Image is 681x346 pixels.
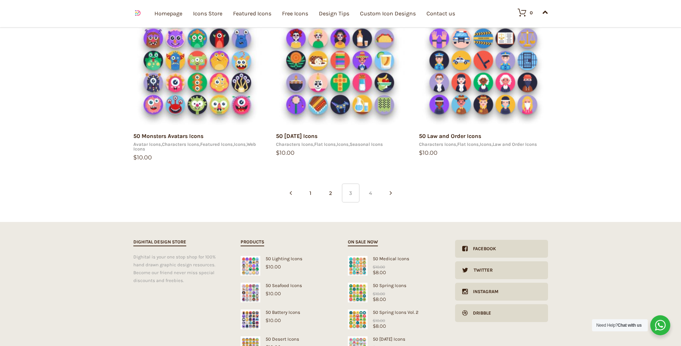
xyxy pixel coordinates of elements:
a: Instagram [455,283,548,301]
div: 50 [DATE] Icons [348,336,441,342]
span: $ [373,270,376,275]
a: Dribble [455,304,548,322]
a: Flat Icons [457,142,479,147]
span: $ [133,154,137,161]
h2: On sale now [348,238,378,246]
a: Icons [480,142,492,147]
a: 50 Seafood Icons$10.00 [241,283,334,296]
a: 50 Battery Icons$10.00 [241,310,334,323]
a: 2 [322,183,340,203]
div: , , , [419,142,548,147]
bdi: 10.00 [373,318,385,323]
div: Twitter [468,261,493,279]
bdi: 10.00 [419,149,438,156]
span: $ [373,291,375,296]
div: 50 Seafood Icons [241,283,334,288]
bdi: 10.00 [266,291,281,296]
span: $ [266,264,268,270]
span: 3 [342,183,360,203]
bdi: 10.00 [373,265,385,270]
bdi: 10.00 [266,317,281,323]
a: Seasonal Icons [350,142,383,147]
a: Medical Icons50 Medical Icons$8.00 [348,256,441,275]
a: Twitter [455,261,548,279]
a: Avatar Icons [133,142,161,147]
a: Law and Order Icons [493,142,537,147]
a: Spring Icons50 Spring Icons$8.00 [348,283,441,302]
a: Characters Icons [162,142,199,147]
div: 50 Medical Icons [348,256,441,261]
span: $ [373,296,376,302]
div: , , , , [133,142,262,151]
a: Spring Icons50 Spring Icons Vol. 2$8.00 [348,310,441,329]
a: 50 Law and Order Icons [419,133,481,139]
div: Dighital is your one stop shop for 100% hand drawn graphic design resources. Become our friend ne... [133,253,226,285]
div: , , , [276,142,405,147]
a: Featured Icons [200,142,233,147]
bdi: 8.00 [373,323,386,329]
span: $ [373,323,376,329]
div: 50 Lighting Icons [241,256,334,261]
span: $ [266,291,268,296]
a: Icons [337,142,349,147]
h2: Products [241,238,264,246]
a: 1 [302,183,320,203]
img: Spring Icons [348,310,367,329]
a: 50 Lighting Icons$10.00 [241,256,334,270]
a: 50 [DATE] Icons [276,133,317,139]
div: 0 [530,10,533,15]
div: Instagram [468,283,498,301]
div: Dribble [468,304,491,322]
img: Spring Icons [348,283,367,302]
span: $ [373,318,375,323]
bdi: 10.00 [133,154,152,161]
div: 50 Battery Icons [241,310,334,315]
span: $ [266,317,268,323]
div: 50 Spring Icons Vol. 2 [348,310,441,315]
a: Icons [234,142,246,147]
a: 50 Monsters Avatars Icons [133,133,203,139]
h2: Dighital Design Store [133,238,186,246]
strong: Chat with us [618,323,642,328]
bdi: 8.00 [373,270,386,275]
bdi: 10.00 [373,291,385,296]
a: 4 [362,183,380,203]
div: 50 Spring Icons [348,283,441,288]
span: $ [419,149,423,156]
bdi: 10.00 [276,149,295,156]
div: Facebook [468,240,496,258]
bdi: 8.00 [373,296,386,302]
a: Web Icons [133,142,256,152]
span: $ [373,265,375,270]
span: $ [276,149,280,156]
img: Medical Icons [348,256,367,276]
bdi: 10.00 [266,264,281,270]
a: Facebook [455,240,548,258]
div: 50 Desert Icons [241,336,334,342]
a: Characters Icons [276,142,313,147]
span: Need Help? [596,323,642,328]
a: Characters Icons [419,142,456,147]
a: 0 [510,8,533,17]
a: Flat Icons [314,142,336,147]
